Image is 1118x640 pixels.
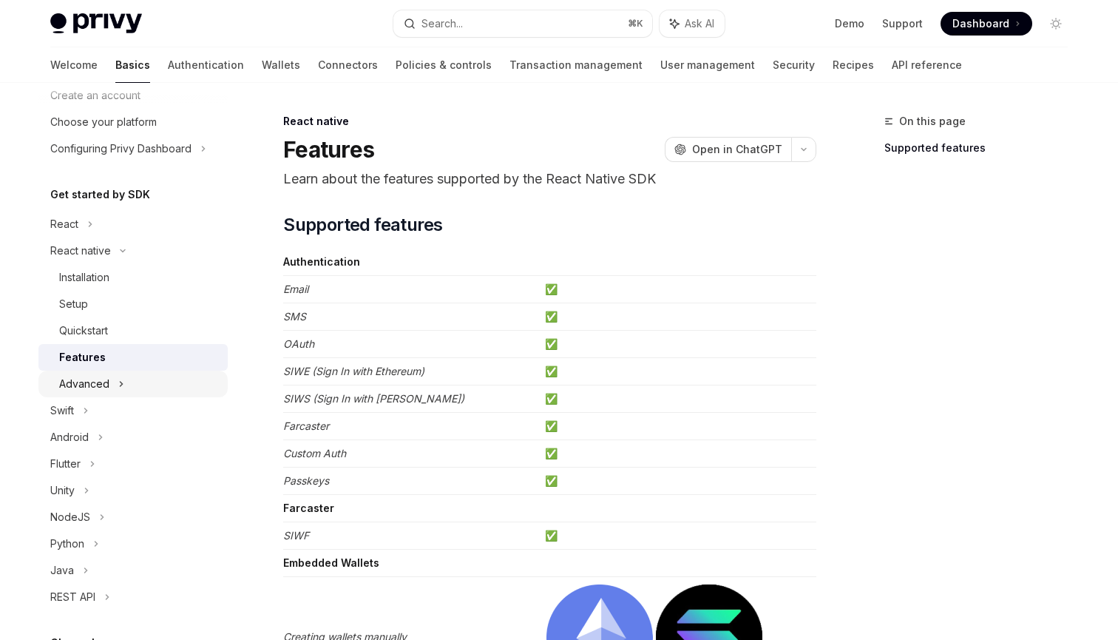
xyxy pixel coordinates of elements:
a: Welcome [50,47,98,83]
button: Open in ChatGPT [665,137,791,162]
p: Learn about the features supported by the React Native SDK [283,169,816,189]
span: Dashboard [952,16,1009,31]
a: Choose your platform [38,109,228,135]
a: Recipes [833,47,874,83]
td: ✅ [539,331,816,358]
a: Basics [115,47,150,83]
em: Passkeys [283,474,329,487]
strong: Farcaster [283,502,334,514]
a: User management [660,47,755,83]
div: Installation [59,269,109,286]
div: React native [283,114,816,129]
div: React [50,215,78,233]
td: ✅ [539,413,816,440]
td: ✅ [539,440,816,468]
a: Supported features [884,136,1080,160]
div: Android [50,428,89,446]
a: Setup [38,291,228,317]
div: Features [59,348,106,366]
a: Dashboard [941,12,1032,36]
button: Ask AI [660,10,725,37]
div: Swift [50,402,74,420]
h1: Features [283,136,374,163]
div: Python [50,535,84,553]
td: ✅ [539,385,816,413]
td: ✅ [539,276,816,303]
div: Quickstart [59,322,108,340]
em: SMS [283,310,306,323]
div: React native [50,242,111,260]
em: SIWE (Sign In with Ethereum) [283,365,424,377]
a: Policies & controls [396,47,492,83]
div: REST API [50,588,95,606]
a: Demo [835,16,864,31]
em: OAuth [283,337,314,350]
a: Installation [38,264,228,291]
div: Unity [50,482,75,499]
div: Choose your platform [50,113,157,131]
div: Java [50,562,74,579]
a: Security [773,47,815,83]
em: SIWS (Sign In with [PERSON_NAME]) [283,392,464,405]
em: Custom Auth [283,447,346,459]
a: Quickstart [38,317,228,344]
em: Email [283,283,308,295]
a: Wallets [262,47,300,83]
span: ⌘ K [628,18,643,30]
a: Transaction management [509,47,643,83]
div: Configuring Privy Dashboard [50,140,192,158]
em: Farcaster [283,420,329,432]
h5: Get started by SDK [50,186,150,203]
button: Toggle dark mode [1044,12,1068,36]
div: Search... [421,15,463,33]
strong: Embedded Wallets [283,556,379,569]
span: Ask AI [685,16,714,31]
strong: Authentication [283,255,360,268]
a: API reference [892,47,962,83]
div: NodeJS [50,508,90,526]
a: Authentication [168,47,244,83]
div: Advanced [59,375,109,393]
em: SIWF [283,529,309,542]
a: Connectors [318,47,378,83]
div: Setup [59,295,88,313]
a: Support [882,16,923,31]
td: ✅ [539,358,816,385]
span: Supported features [283,213,442,237]
img: light logo [50,13,142,34]
td: ✅ [539,468,816,495]
div: Flutter [50,455,81,473]
span: Open in ChatGPT [692,142,782,157]
button: Search...⌘K [393,10,652,37]
td: ✅ [539,303,816,331]
span: On this page [899,112,966,130]
td: ✅ [539,522,816,550]
a: Features [38,344,228,371]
